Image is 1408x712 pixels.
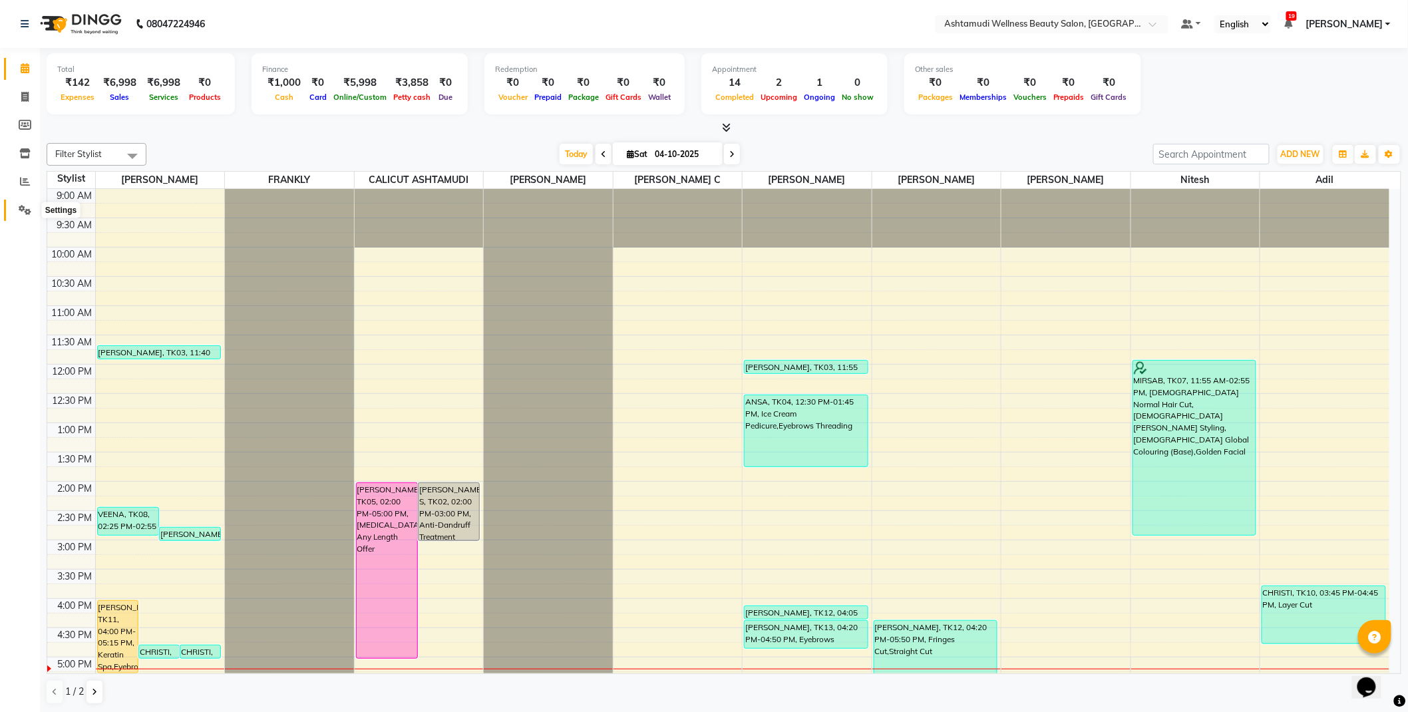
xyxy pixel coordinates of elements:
[800,75,838,90] div: 1
[1133,361,1256,535] div: MIRSAB, TK07, 11:55 AM-02:55 PM, [DEMOGRAPHIC_DATA] Normal Hair Cut,[DEMOGRAPHIC_DATA] [PERSON_NA...
[1352,659,1395,699] iframe: chat widget
[271,92,297,102] span: Cash
[142,75,186,90] div: ₹6,998
[915,75,956,90] div: ₹0
[96,172,225,188] span: [PERSON_NAME]
[55,148,102,159] span: Filter Stylist
[745,606,868,619] div: [PERSON_NAME], TK12, 04:05 PM-04:20 PM, Eyebrows Threading
[435,92,456,102] span: Due
[98,601,138,673] div: [PERSON_NAME], TK11, 04:00 PM-05:15 PM, Keratin Spa,Eyebrows Threading (₹50)
[1306,17,1383,31] span: [PERSON_NAME]
[495,64,674,75] div: Redemption
[139,645,179,658] div: CHRISTI, TK10, 04:45 PM-05:00 PM, Eyebrows Threading (₹50)
[1088,75,1131,90] div: ₹0
[434,75,457,90] div: ₹0
[160,528,220,540] div: [PERSON_NAME], TK09, 02:45 PM-03:00 PM, Eyebrows Threading
[98,508,158,535] div: VEENA, TK08, 02:25 PM-02:55 PM, Eyebrows Threading,Upper Lip Threading
[745,621,868,648] div: [PERSON_NAME], TK13, 04:20 PM-04:50 PM, Eyebrows Threading,Upper Lip Threading
[1281,149,1320,159] span: ADD NEW
[262,64,457,75] div: Finance
[55,599,95,613] div: 4:00 PM
[956,75,1010,90] div: ₹0
[50,394,95,408] div: 12:30 PM
[225,172,354,188] span: FRANKLY
[1284,18,1292,30] a: 19
[65,685,84,699] span: 1 / 2
[49,248,95,262] div: 10:00 AM
[357,483,417,658] div: [PERSON_NAME], TK05, 02:00 PM-05:00 PM, [MEDICAL_DATA] Any Length Offer
[757,92,800,102] span: Upcoming
[55,570,95,584] div: 3:30 PM
[614,172,743,188] span: [PERSON_NAME] C
[1050,75,1088,90] div: ₹0
[1050,92,1088,102] span: Prepaids
[602,92,645,102] span: Gift Cards
[838,75,877,90] div: 0
[623,149,651,159] span: Sat
[495,75,531,90] div: ₹0
[495,92,531,102] span: Voucher
[560,144,593,164] span: Today
[956,92,1010,102] span: Memberships
[800,92,838,102] span: Ongoing
[1001,172,1131,188] span: [PERSON_NAME]
[107,92,133,102] span: Sales
[651,144,717,164] input: 2025-10-04
[34,5,125,43] img: logo
[390,75,434,90] div: ₹3,858
[1088,92,1131,102] span: Gift Cards
[915,64,1131,75] div: Other sales
[98,346,221,359] div: [PERSON_NAME], TK03, 11:40 AM-11:55 AM, Eyebrows Threading
[49,277,95,291] div: 10:30 AM
[602,75,645,90] div: ₹0
[146,5,205,43] b: 08047224946
[55,452,95,466] div: 1:30 PM
[55,482,95,496] div: 2:00 PM
[306,92,330,102] span: Card
[57,92,98,102] span: Expenses
[98,75,142,90] div: ₹6,998
[1286,11,1297,21] span: 19
[55,218,95,232] div: 9:30 AM
[1262,586,1385,643] div: CHRISTI, TK10, 03:45 PM-04:45 PM, Layer Cut
[55,189,95,203] div: 9:00 AM
[645,75,674,90] div: ₹0
[55,423,95,437] div: 1:00 PM
[390,92,434,102] span: Petty cash
[757,75,800,90] div: 2
[745,361,868,373] div: [PERSON_NAME], TK03, 11:55 AM-12:10 PM, Eyebrows Threading
[531,75,565,90] div: ₹0
[712,64,877,75] div: Appointment
[47,172,95,186] div: Stylist
[872,172,1001,188] span: [PERSON_NAME]
[874,621,997,707] div: [PERSON_NAME], TK12, 04:20 PM-05:50 PM, Fringes Cut,Straight Cut
[1131,172,1260,188] span: Nitesh
[712,92,757,102] span: Completed
[419,483,479,540] div: [PERSON_NAME] S, TK02, 02:00 PM-03:00 PM, Anti-Dandruff Treatment
[49,306,95,320] div: 11:00 AM
[712,75,757,90] div: 14
[50,365,95,379] div: 12:00 PM
[565,92,602,102] span: Package
[55,540,95,554] div: 3:00 PM
[1153,144,1270,164] input: Search Appointment
[330,75,390,90] div: ₹5,998
[915,92,956,102] span: Packages
[57,64,224,75] div: Total
[55,628,95,642] div: 4:30 PM
[306,75,330,90] div: ₹0
[186,75,224,90] div: ₹0
[484,172,613,188] span: [PERSON_NAME]
[838,92,877,102] span: No show
[1010,92,1050,102] span: Vouchers
[180,645,220,658] div: CHRISTI, TK10, 04:45 PM-05:00 PM, Forehead Threading (₹50)
[49,335,95,349] div: 11:30 AM
[55,657,95,671] div: 5:00 PM
[565,75,602,90] div: ₹0
[55,511,95,525] div: 2:30 PM
[1010,75,1050,90] div: ₹0
[745,395,868,466] div: ANSA, TK04, 12:30 PM-01:45 PM, Ice Cream Pedicure,Eyebrows Threading
[355,172,484,188] span: CALICUT ASHTAMUDI
[645,92,674,102] span: Wallet
[186,92,224,102] span: Products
